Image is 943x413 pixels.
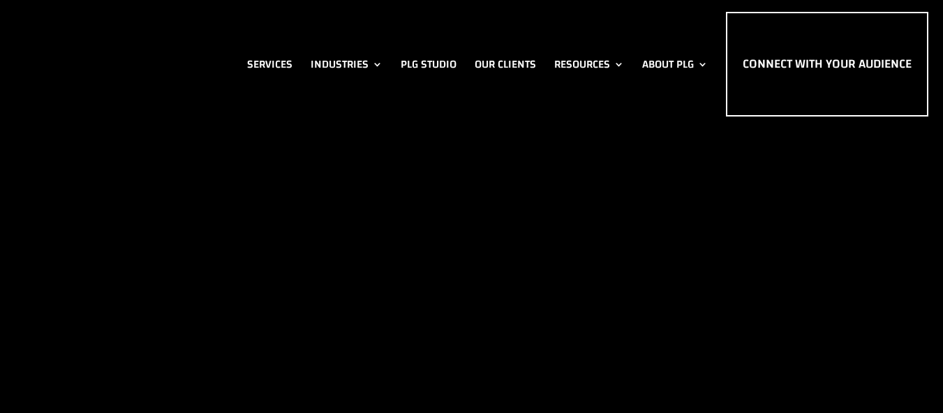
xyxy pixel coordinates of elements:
[401,12,456,117] a: PLG Studio
[554,12,624,117] a: Resources
[475,12,536,117] a: Our Clients
[726,12,928,117] a: Connect with Your Audience
[247,12,292,117] a: Services
[642,12,708,117] a: About PLG
[311,12,383,117] a: Industries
